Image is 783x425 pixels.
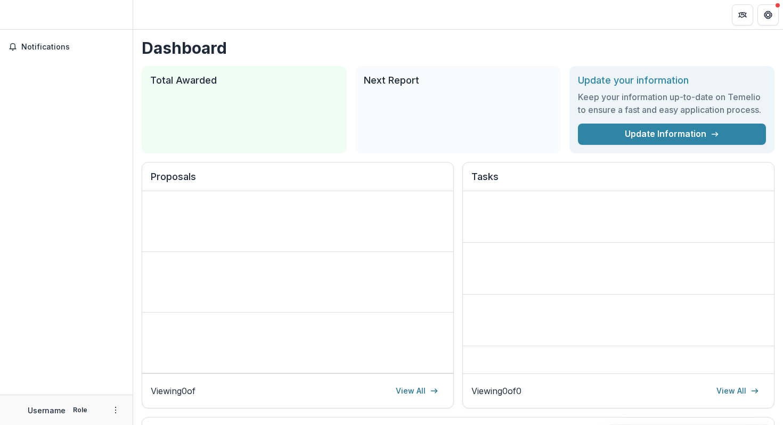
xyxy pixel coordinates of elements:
[4,38,128,55] button: Notifications
[389,382,445,399] a: View All
[150,75,338,86] h2: Total Awarded
[471,385,521,397] p: Viewing 0 of 0
[364,75,552,86] h2: Next Report
[732,4,753,26] button: Partners
[28,405,66,416] p: Username
[21,43,124,52] span: Notifications
[142,38,774,58] h1: Dashboard
[151,171,445,191] h2: Proposals
[578,75,766,86] h2: Update your information
[710,382,765,399] a: View All
[471,171,765,191] h2: Tasks
[151,385,195,397] p: Viewing 0 of
[109,404,122,416] button: More
[757,4,779,26] button: Get Help
[578,91,766,116] h3: Keep your information up-to-date on Temelio to ensure a fast and easy application process.
[578,124,766,145] a: Update Information
[70,405,91,415] p: Role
